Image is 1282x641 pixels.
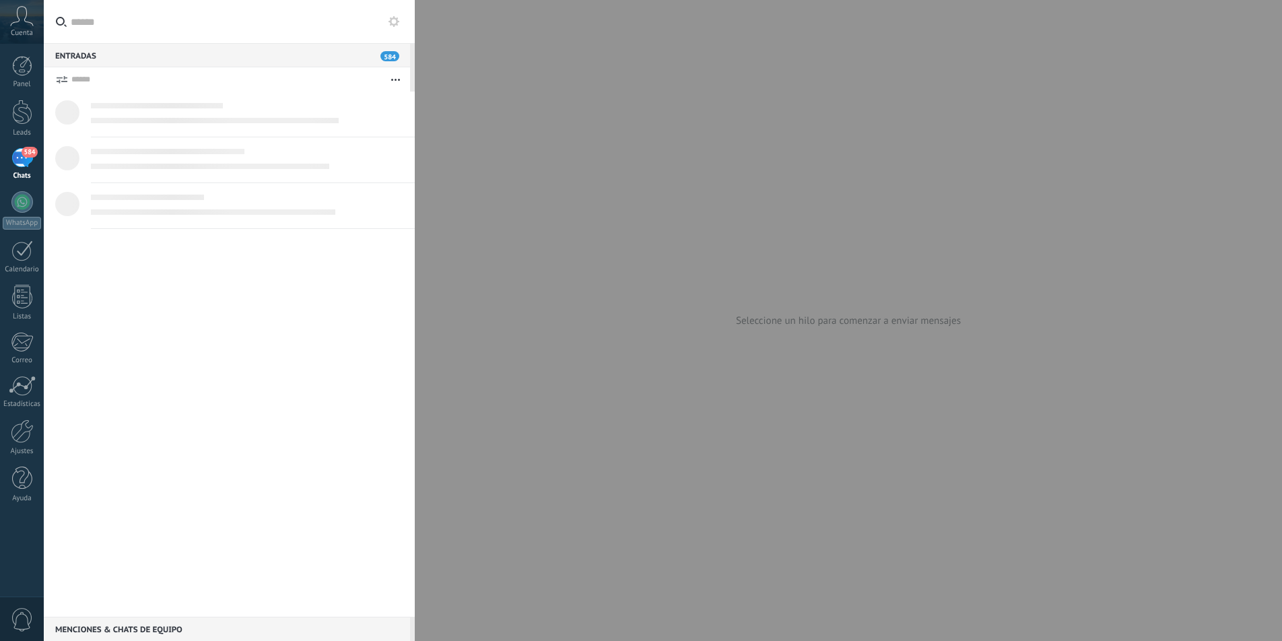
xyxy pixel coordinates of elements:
div: Menciones & Chats de equipo [44,617,410,641]
span: 584 [22,147,37,158]
div: Ajustes [3,447,42,456]
div: Calendario [3,265,42,274]
div: Listas [3,312,42,321]
div: Panel [3,80,42,89]
span: 584 [380,51,399,61]
div: WhatsApp [3,217,41,230]
div: Correo [3,356,42,365]
div: Ayuda [3,494,42,503]
span: Cuenta [11,29,33,38]
div: Leads [3,129,42,137]
div: Chats [3,172,42,180]
div: Estadísticas [3,400,42,409]
div: Entradas [44,43,410,67]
